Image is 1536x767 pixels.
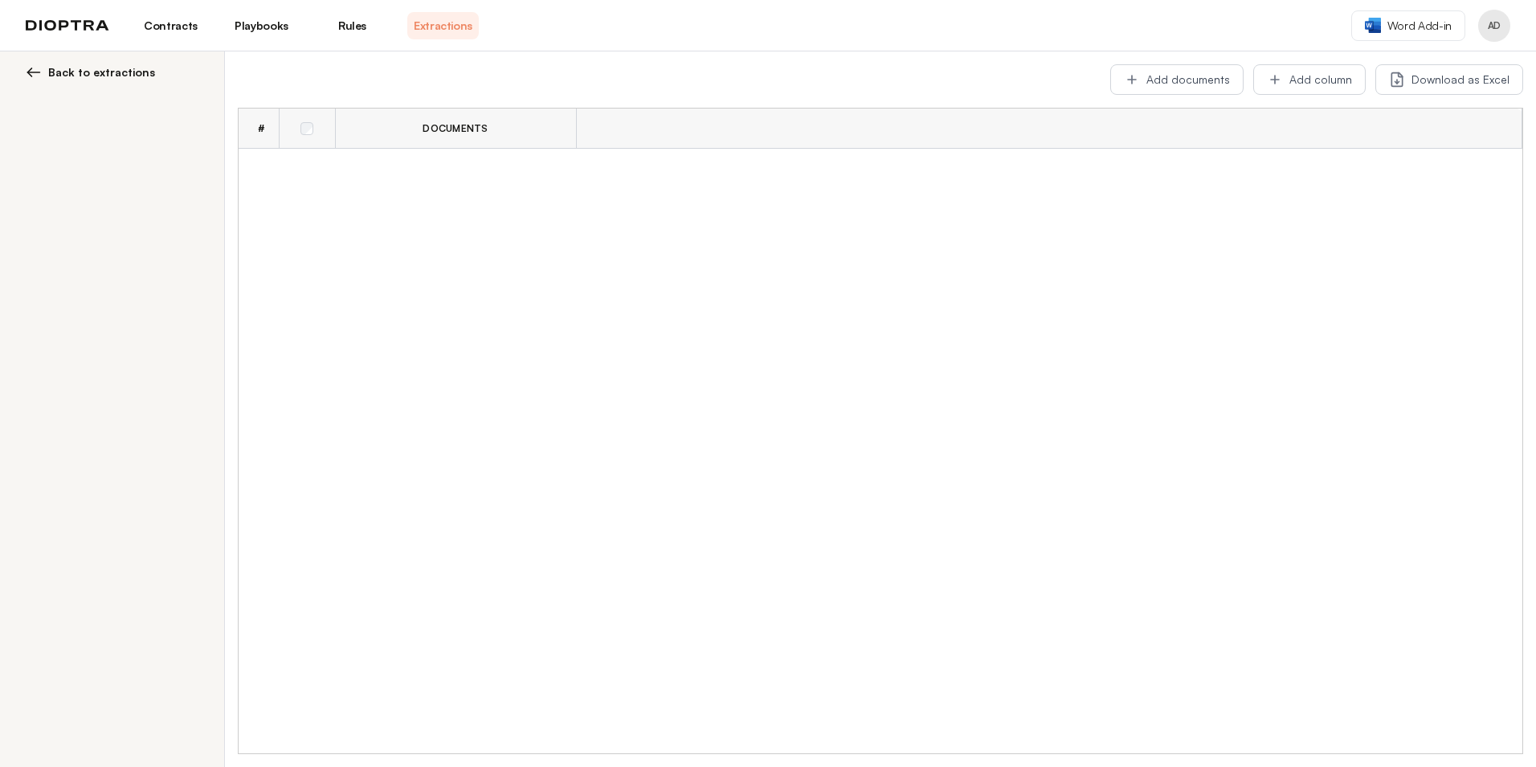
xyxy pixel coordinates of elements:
img: word [1365,18,1381,33]
button: Download as Excel [1375,64,1523,95]
span: Back to extractions [48,64,155,80]
button: Add documents [1110,64,1244,95]
button: Add column [1253,64,1366,95]
a: Playbooks [226,12,297,39]
th: # [239,109,279,149]
span: Word Add-in [1387,18,1452,34]
img: left arrow [26,64,42,80]
a: Extractions [407,12,479,39]
a: Rules [317,12,388,39]
th: Documents [335,109,576,149]
button: Profile menu [1478,10,1510,42]
a: Word Add-in [1351,10,1465,41]
a: Contracts [135,12,206,39]
button: Back to extractions [26,64,205,80]
img: logo [26,20,109,31]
